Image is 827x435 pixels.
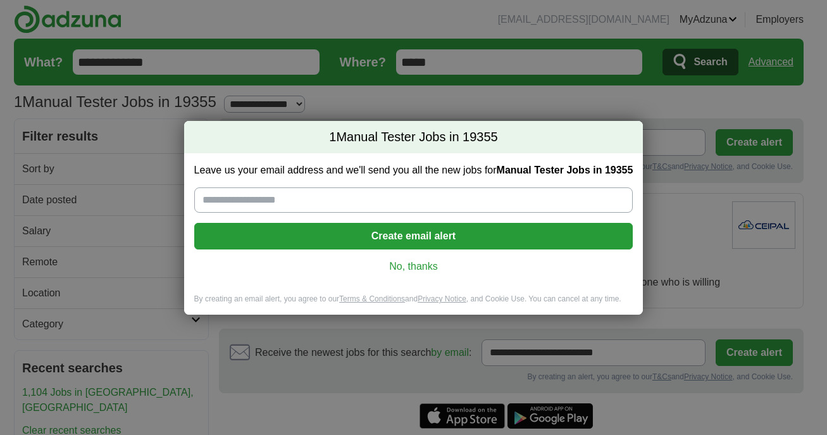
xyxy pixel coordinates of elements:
[418,294,466,303] a: Privacy Notice
[329,129,336,146] span: 1
[194,163,633,177] label: Leave us your email address and we'll send you all the new jobs for
[497,165,633,175] strong: Manual Tester Jobs in 19355
[339,294,405,303] a: Terms & Conditions
[194,223,633,249] button: Create email alert
[184,121,644,154] h2: Manual Tester Jobs in 19355
[184,294,644,315] div: By creating an email alert, you agree to our and , and Cookie Use. You can cancel at any time.
[204,260,623,274] a: No, thanks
